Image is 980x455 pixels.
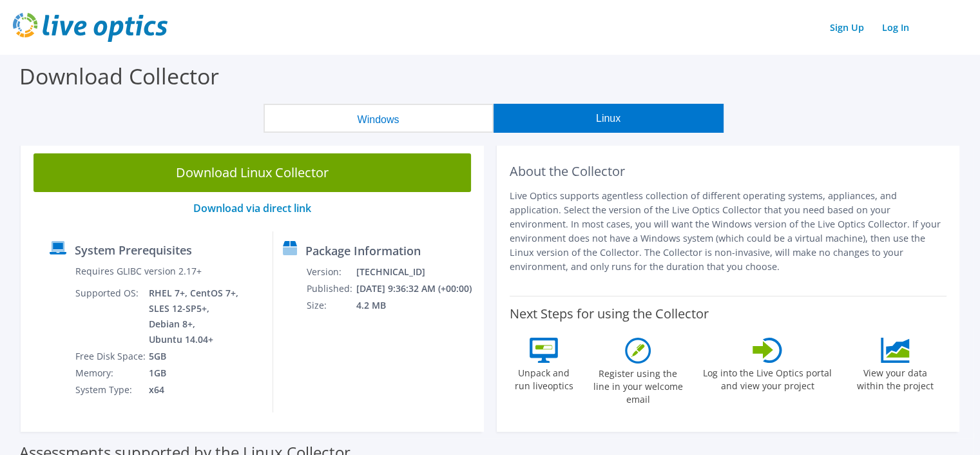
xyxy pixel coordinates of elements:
h2: About the Collector [510,164,947,179]
td: System Type: [75,382,148,398]
button: Windows [264,104,494,133]
img: live_optics_svg.svg [13,13,168,42]
td: 1GB [148,365,241,382]
label: Next Steps for using the Collector [510,306,709,322]
td: Supported OS: [75,285,148,348]
td: Size: [306,297,356,314]
td: Free Disk Space: [75,348,148,365]
label: Download Collector [19,61,219,91]
td: Published: [306,280,356,297]
label: Unpack and run liveoptics [514,363,573,392]
td: 5GB [148,348,241,365]
td: RHEL 7+, CentOS 7+, SLES 12-SP5+, Debian 8+, Ubuntu 14.04+ [148,285,241,348]
button: Linux [494,104,724,133]
label: Register using the line in your welcome email [590,363,686,406]
td: [TECHNICAL_ID] [356,264,478,280]
td: x64 [148,382,241,398]
a: Log In [876,18,916,37]
label: Package Information [305,244,421,257]
td: 4.2 MB [356,297,478,314]
label: Log into the Live Optics portal and view your project [702,363,832,392]
p: Live Optics supports agentless collection of different operating systems, appliances, and applica... [510,189,947,274]
td: [DATE] 9:36:32 AM (+00:00) [356,280,478,297]
a: Sign Up [823,18,870,37]
label: System Prerequisites [75,244,192,257]
label: Requires GLIBC version 2.17+ [75,265,202,278]
td: Memory: [75,365,148,382]
a: Download Linux Collector [34,153,471,192]
label: View your data within the project [849,363,941,392]
a: Download via direct link [193,201,311,215]
td: Version: [306,264,356,280]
